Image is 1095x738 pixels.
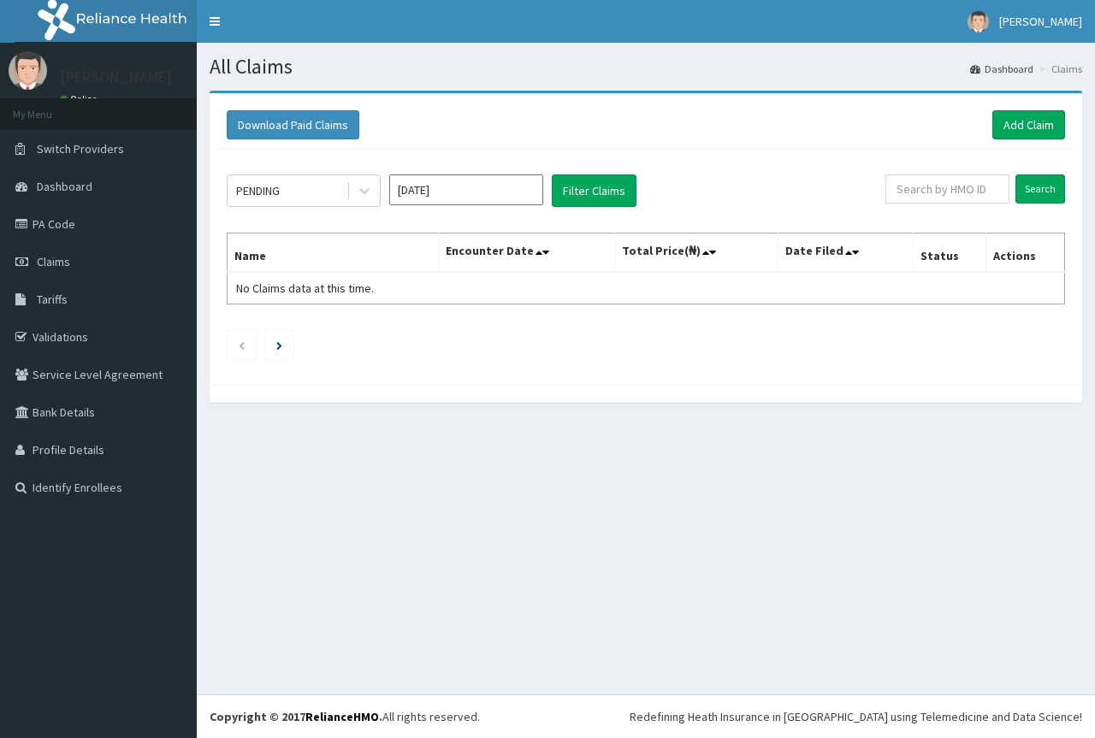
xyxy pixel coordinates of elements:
a: Next page [276,337,282,352]
th: Name [228,233,439,273]
li: Claims [1035,62,1082,76]
span: Claims [37,254,70,269]
th: Total Price(₦) [614,233,778,273]
a: Add Claim [992,110,1065,139]
img: User Image [9,51,47,90]
a: Dashboard [970,62,1033,76]
th: Actions [985,233,1064,273]
div: Redefining Heath Insurance in [GEOGRAPHIC_DATA] using Telemedicine and Data Science! [630,708,1082,725]
button: Filter Claims [552,174,636,207]
h1: All Claims [210,56,1082,78]
input: Search by HMO ID [885,174,1009,204]
span: [PERSON_NAME] [999,14,1082,29]
th: Encounter Date [438,233,614,273]
span: Switch Providers [37,141,124,156]
span: Tariffs [37,292,68,307]
a: Online [60,93,101,105]
a: Previous page [238,337,246,352]
th: Status [913,233,985,273]
span: No Claims data at this time. [236,280,374,296]
span: Dashboard [37,179,92,194]
strong: Copyright © 2017 . [210,709,382,724]
img: User Image [968,11,989,32]
input: Search [1015,174,1065,204]
p: [PERSON_NAME] [60,69,172,85]
footer: All rights reserved. [197,694,1095,738]
input: Select Month and Year [389,174,543,205]
a: RelianceHMO [305,709,379,724]
button: Download Paid Claims [227,110,359,139]
th: Date Filed [778,233,913,273]
div: PENDING [236,182,280,199]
